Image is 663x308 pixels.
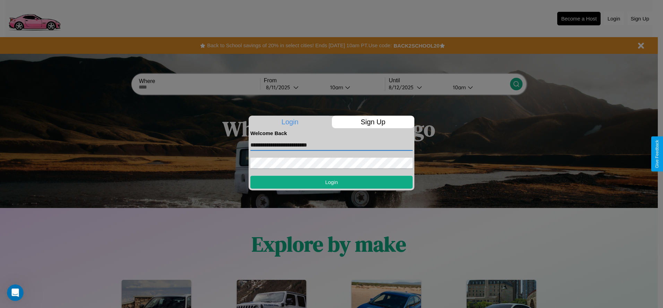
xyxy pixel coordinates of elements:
p: Sign Up [332,116,415,128]
h4: Welcome Back [250,130,413,136]
button: Login [250,176,413,189]
iframe: Intercom live chat [7,284,24,301]
div: Give Feedback [655,140,660,168]
p: Login [249,116,331,128]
